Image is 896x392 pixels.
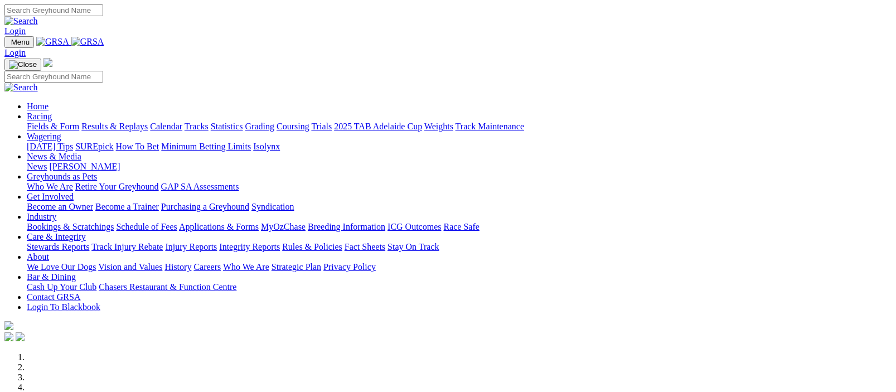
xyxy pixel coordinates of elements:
[161,142,251,151] a: Minimum Betting Limits
[27,162,892,172] div: News & Media
[253,142,280,151] a: Isolynx
[27,262,892,272] div: About
[116,142,159,151] a: How To Bet
[272,262,321,272] a: Strategic Plan
[27,242,89,251] a: Stewards Reports
[308,222,385,231] a: Breeding Information
[245,122,274,131] a: Grading
[185,122,209,131] a: Tracks
[164,262,191,272] a: History
[27,182,892,192] div: Greyhounds as Pets
[27,232,86,241] a: Care & Integrity
[251,202,294,211] a: Syndication
[193,262,221,272] a: Careers
[27,142,892,152] div: Wagering
[27,132,61,141] a: Wagering
[4,321,13,330] img: logo-grsa-white.png
[27,162,47,171] a: News
[456,122,524,131] a: Track Maintenance
[27,172,97,181] a: Greyhounds as Pets
[99,282,236,292] a: Chasers Restaurant & Function Centre
[27,112,52,121] a: Racing
[219,242,280,251] a: Integrity Reports
[27,202,892,212] div: Get Involved
[16,332,25,341] img: twitter.svg
[388,222,441,231] a: ICG Outcomes
[27,122,79,131] a: Fields & Form
[277,122,309,131] a: Coursing
[27,222,114,231] a: Bookings & Scratchings
[27,202,93,211] a: Become an Owner
[4,4,103,16] input: Search
[95,202,159,211] a: Become a Trainer
[27,182,73,191] a: Who We Are
[27,192,74,201] a: Get Involved
[161,182,239,191] a: GAP SA Assessments
[165,242,217,251] a: Injury Reports
[161,202,249,211] a: Purchasing a Greyhound
[27,152,81,161] a: News & Media
[443,222,479,231] a: Race Safe
[27,122,892,132] div: Racing
[27,272,76,282] a: Bar & Dining
[81,122,148,131] a: Results & Replays
[116,222,177,231] a: Schedule of Fees
[27,282,892,292] div: Bar & Dining
[4,332,13,341] img: facebook.svg
[388,242,439,251] a: Stay On Track
[9,60,37,69] img: Close
[75,182,159,191] a: Retire Your Greyhound
[27,242,892,252] div: Care & Integrity
[98,262,162,272] a: Vision and Values
[27,262,96,272] a: We Love Our Dogs
[311,122,332,131] a: Trials
[223,262,269,272] a: Who We Are
[27,142,73,151] a: [DATE] Tips
[4,26,26,36] a: Login
[4,83,38,93] img: Search
[179,222,259,231] a: Applications & Forms
[345,242,385,251] a: Fact Sheets
[75,142,113,151] a: SUREpick
[150,122,182,131] a: Calendar
[27,302,100,312] a: Login To Blackbook
[4,71,103,83] input: Search
[27,292,80,302] a: Contact GRSA
[36,37,69,47] img: GRSA
[71,37,104,47] img: GRSA
[4,59,41,71] button: Toggle navigation
[27,282,96,292] a: Cash Up Your Club
[91,242,163,251] a: Track Injury Rebate
[27,252,49,262] a: About
[11,38,30,46] span: Menu
[27,212,56,221] a: Industry
[323,262,376,272] a: Privacy Policy
[4,16,38,26] img: Search
[334,122,422,131] a: 2025 TAB Adelaide Cup
[282,242,342,251] a: Rules & Policies
[211,122,243,131] a: Statistics
[261,222,306,231] a: MyOzChase
[27,222,892,232] div: Industry
[424,122,453,131] a: Weights
[27,101,49,111] a: Home
[4,48,26,57] a: Login
[43,58,52,67] img: logo-grsa-white.png
[49,162,120,171] a: [PERSON_NAME]
[4,36,34,48] button: Toggle navigation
